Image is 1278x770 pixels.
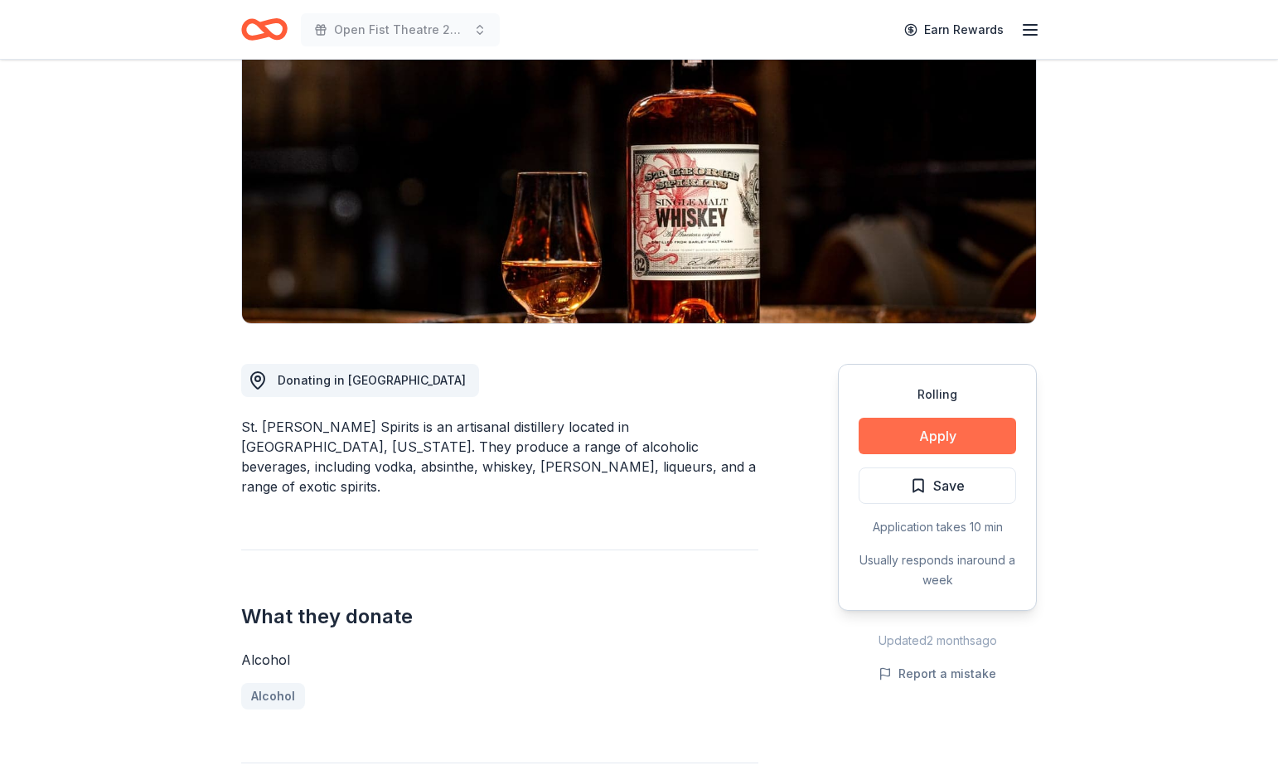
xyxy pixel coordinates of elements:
button: Save [859,467,1016,504]
div: Updated 2 months ago [838,631,1037,651]
h2: What they donate [241,603,758,630]
span: Save [933,475,965,496]
button: Apply [859,418,1016,454]
div: Usually responds in around a week [859,550,1016,590]
div: Rolling [859,385,1016,404]
button: Open Fist Theatre 2025 Gala: A Night at the Museum [301,13,500,46]
span: Donating in [GEOGRAPHIC_DATA] [278,373,466,387]
img: Image for St George Spirits [242,7,1036,323]
a: Alcohol [241,683,305,709]
a: Earn Rewards [894,15,1014,45]
div: Application takes 10 min [859,517,1016,537]
div: Alcohol [241,650,758,670]
a: Home [241,10,288,49]
div: St. [PERSON_NAME] Spirits is an artisanal distillery located in [GEOGRAPHIC_DATA], [US_STATE]. Th... [241,417,758,496]
button: Report a mistake [879,664,996,684]
span: Open Fist Theatre 2025 Gala: A Night at the Museum [334,20,467,40]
